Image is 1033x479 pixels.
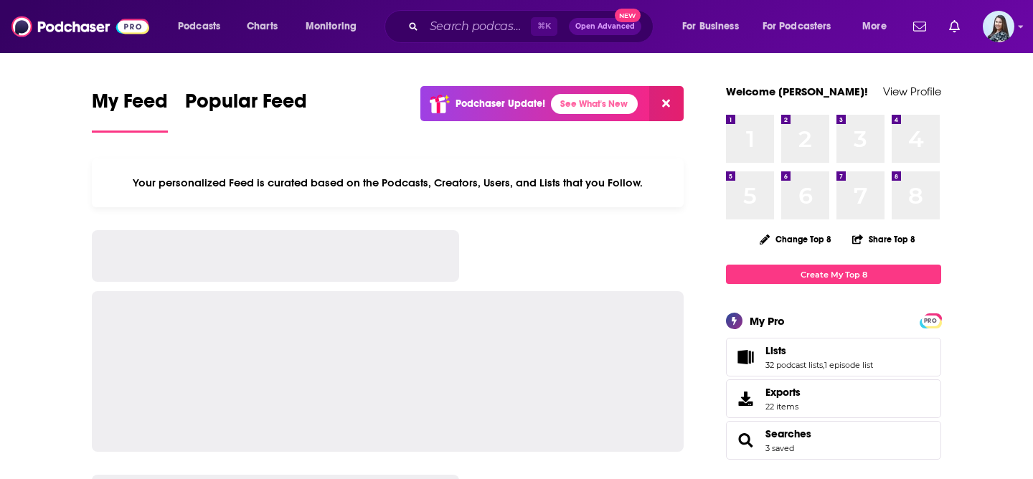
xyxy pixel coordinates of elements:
div: Search podcasts, credits, & more... [398,10,667,43]
div: My Pro [750,314,785,328]
span: Popular Feed [185,89,307,122]
button: Change Top 8 [751,230,840,248]
button: open menu [672,15,757,38]
a: PRO [922,315,939,326]
span: , [823,360,824,370]
input: Search podcasts, credits, & more... [424,15,531,38]
a: Searches [731,430,760,450]
span: My Feed [92,89,168,122]
span: PRO [922,316,939,326]
span: Lists [726,338,941,376]
span: Open Advanced [575,23,635,30]
span: Exports [765,386,801,399]
a: My Feed [92,89,168,133]
a: Create My Top 8 [726,265,941,284]
span: Lists [765,344,786,357]
span: Charts [247,16,278,37]
span: Searches [726,421,941,460]
button: open menu [168,15,239,38]
button: open menu [852,15,905,38]
a: Welcome [PERSON_NAME]! [726,85,868,98]
a: 3 saved [765,443,794,453]
a: Show notifications dropdown [907,14,932,39]
span: More [862,16,887,37]
a: View Profile [883,85,941,98]
button: Open AdvancedNew [569,18,641,35]
a: Exports [726,379,941,418]
span: ⌘ K [531,17,557,36]
span: Podcasts [178,16,220,37]
span: Monitoring [306,16,357,37]
span: For Podcasters [763,16,831,37]
button: Share Top 8 [852,225,916,253]
a: Popular Feed [185,89,307,133]
button: open menu [296,15,375,38]
img: Podchaser - Follow, Share and Rate Podcasts [11,13,149,40]
span: Exports [731,389,760,409]
a: Show notifications dropdown [943,14,966,39]
div: Your personalized Feed is curated based on the Podcasts, Creators, Users, and Lists that you Follow. [92,158,684,207]
span: 22 items [765,402,801,412]
span: Logged in as brookefortierpr [983,11,1014,42]
a: See What's New [551,94,638,114]
span: For Business [682,16,739,37]
p: Podchaser Update! [456,98,545,110]
button: Show profile menu [983,11,1014,42]
a: Lists [731,347,760,367]
a: 1 episode list [824,360,873,370]
a: Lists [765,344,873,357]
a: 32 podcast lists [765,360,823,370]
img: User Profile [983,11,1014,42]
a: Charts [237,15,286,38]
span: New [615,9,641,22]
a: Searches [765,427,811,440]
button: open menu [753,15,852,38]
